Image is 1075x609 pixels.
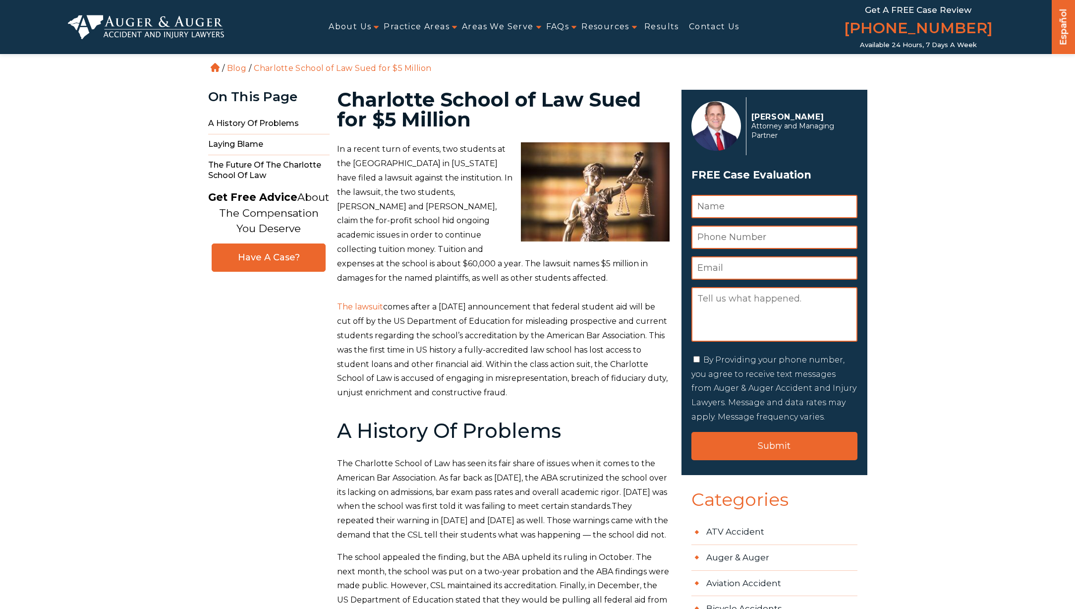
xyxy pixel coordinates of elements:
input: Email [691,256,857,280]
a: Auger & Auger [691,545,857,571]
b: A History Of Problems [337,419,561,443]
a: Areas We Serve [462,16,534,38]
img: Legal office of lawyers and attorneys legal bronze model statue of Themis goddess of justice [521,142,670,242]
p: [PERSON_NAME] [751,112,852,122]
h1: Charlotte School of Law Sued for $5 Million [337,90,670,129]
a: ATV Accident [691,519,857,545]
input: Name [691,195,857,218]
span: comes after a [DATE] announcement that federal student aid will be cut off by the US Department o... [337,302,668,397]
a: Contact Us [689,16,739,38]
span: In a recent turn of events, two students at the [GEOGRAPHIC_DATA] in [US_STATE] have filed a laws... [337,144,648,282]
span: Categories [681,490,867,520]
img: Herbert Auger [691,101,741,151]
a: FAQs [546,16,569,38]
a: Resources [581,16,629,38]
a: About Us [329,16,371,38]
span: Attorney and Managing Partner [751,122,852,140]
a: Results [644,16,679,38]
span: Available 24 Hours, 7 Days a Week [860,41,977,49]
p: About The Compensation You Deserve [208,189,329,237]
span: The Future of the Charlotte School of Law [208,155,330,186]
a: The lawsuit [337,302,383,311]
span: A History of Problems [208,114,330,134]
span: Have A Case? [222,252,315,263]
input: Submit [691,432,857,460]
strong: Get Free Advice [208,191,297,203]
div: On This Page [208,90,330,104]
a: Blog [227,63,246,73]
span: FREE Case Evaluation [691,166,857,184]
a: Home [211,63,220,72]
span: The Charlotte School of Law has seen its fair share of issues when it comes to the American Bar A... [337,459,668,540]
img: Auger & Auger Accident and Injury Lawyers Logo [68,15,225,39]
label: By Providing your phone number, you agree to receive text messages from Auger & Auger Accident an... [691,355,856,422]
span: Get a FREE Case Review [865,5,971,15]
a: Have A Case? [212,244,326,272]
a: Aviation Accident [691,571,857,597]
a: [PHONE_NUMBER] [844,17,993,41]
a: Practice Areas [384,16,450,38]
span: Laying Blame [208,134,330,155]
li: Charlotte School of Law Sued for $5 Million [251,63,434,73]
input: Phone Number [691,226,857,249]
